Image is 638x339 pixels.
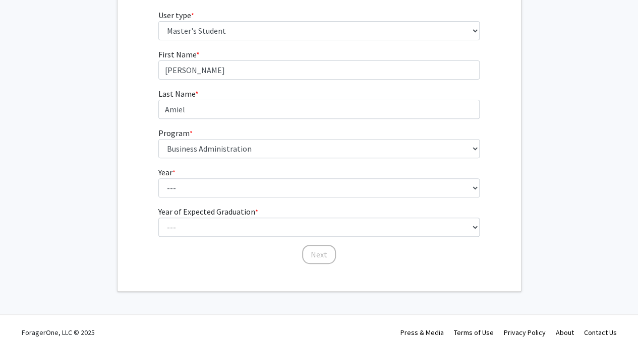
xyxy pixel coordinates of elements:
label: Year [158,166,176,178]
a: Press & Media [400,328,444,337]
label: Program [158,127,193,139]
span: Last Name [158,89,195,99]
a: Terms of Use [454,328,494,337]
label: Year of Expected Graduation [158,206,258,218]
button: Next [302,245,336,264]
a: Privacy Policy [504,328,546,337]
iframe: Chat [8,294,43,331]
label: User type [158,9,194,21]
a: About [556,328,574,337]
span: First Name [158,49,196,59]
a: Contact Us [584,328,617,337]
